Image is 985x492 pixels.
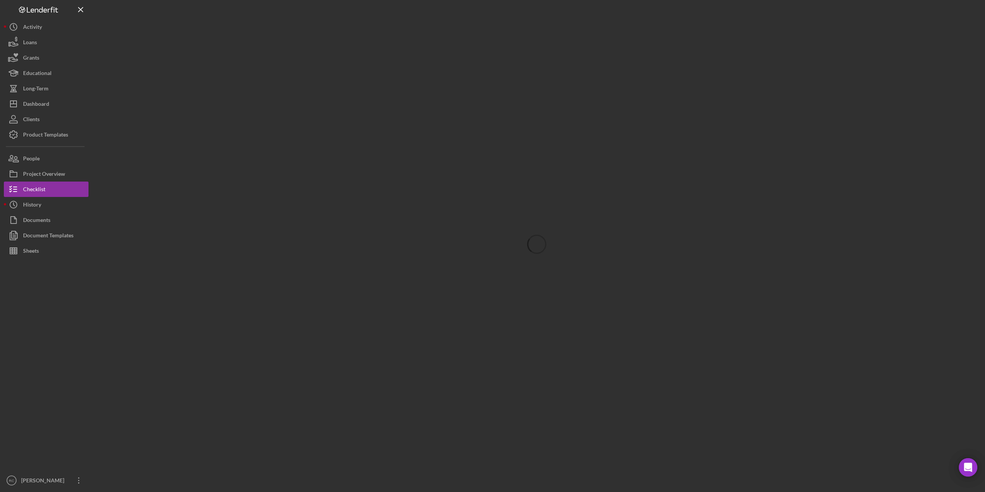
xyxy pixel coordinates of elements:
div: History [23,197,41,214]
button: RC[PERSON_NAME] [4,473,88,488]
div: Documents [23,212,50,230]
text: RC [9,479,14,483]
div: People [23,151,40,168]
div: Dashboard [23,96,49,113]
div: Activity [23,19,42,37]
div: Open Intercom Messenger [959,458,977,477]
div: Project Overview [23,166,65,183]
div: [PERSON_NAME] [19,473,69,490]
button: Product Templates [4,127,88,142]
button: Documents [4,212,88,228]
div: Document Templates [23,228,73,245]
button: Sheets [4,243,88,259]
button: History [4,197,88,212]
button: Loans [4,35,88,50]
button: Educational [4,65,88,81]
div: Sheets [23,243,39,260]
button: Document Templates [4,228,88,243]
button: Checklist [4,182,88,197]
button: Grants [4,50,88,65]
div: Grants [23,50,39,67]
div: Educational [23,65,52,83]
button: Dashboard [4,96,88,112]
div: Product Templates [23,127,68,144]
button: Long-Term [4,81,88,96]
button: Clients [4,112,88,127]
div: Long-Term [23,81,48,98]
div: Loans [23,35,37,52]
div: Clients [23,112,40,129]
button: Project Overview [4,166,88,182]
div: Checklist [23,182,45,199]
button: People [4,151,88,166]
button: Activity [4,19,88,35]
